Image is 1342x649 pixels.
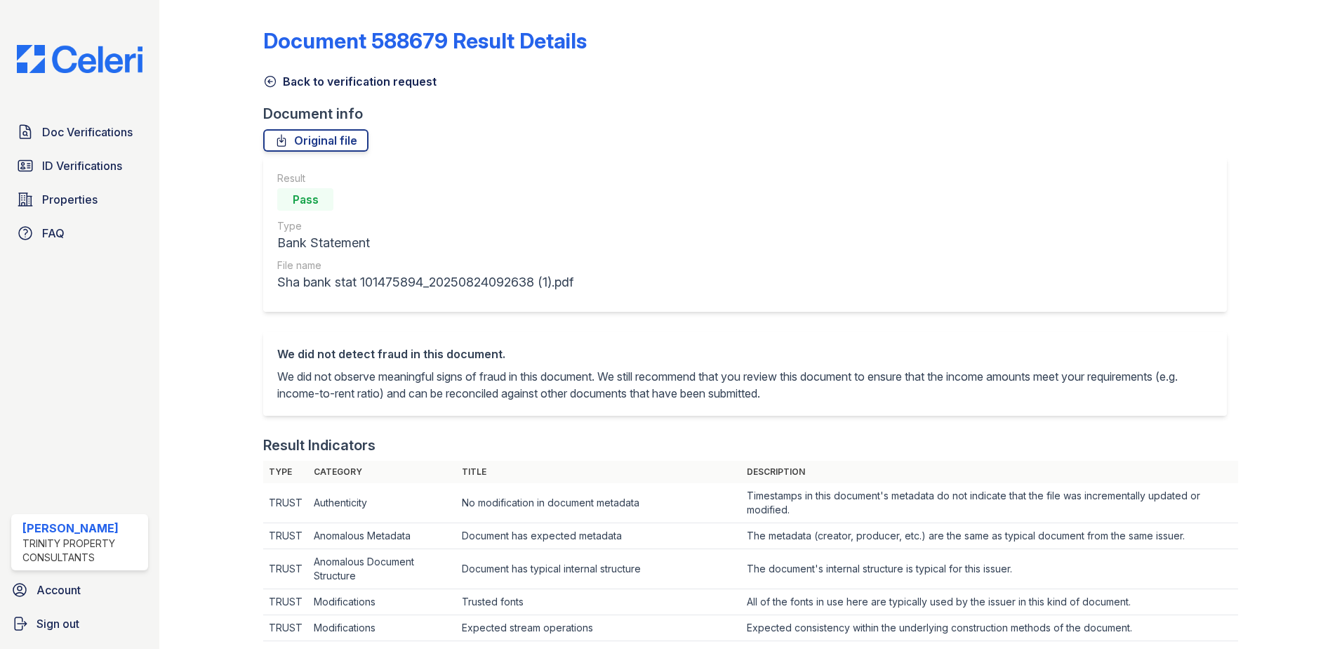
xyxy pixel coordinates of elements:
[42,225,65,242] span: FAQ
[456,523,741,549] td: Document has expected metadata
[263,523,308,549] td: TRUST
[263,104,1238,124] div: Document info
[263,73,437,90] a: Back to verification request
[277,233,573,253] div: Bank Statement
[11,152,148,180] a: ID Verifications
[277,368,1213,402] p: We did not observe meaningful signs of fraud in this document. We still recommend that you review...
[263,461,308,483] th: Type
[11,118,148,146] a: Doc Verifications
[277,171,573,185] div: Result
[308,549,456,589] td: Anomalous Document Structure
[277,346,1213,362] div: We did not detect fraud in this document.
[263,435,376,455] div: Result Indicators
[308,523,456,549] td: Anomalous Metadata
[263,589,308,615] td: TRUST
[42,124,133,140] span: Doc Verifications
[741,523,1239,549] td: The metadata (creator, producer, etc.) are the same as typical document from the same issuer.
[308,589,456,615] td: Modifications
[22,520,142,537] div: [PERSON_NAME]
[22,537,142,565] div: Trinity Property Consultants
[308,461,456,483] th: Category
[263,549,308,589] td: TRUST
[11,185,148,214] a: Properties
[263,615,308,641] td: TRUST
[277,219,573,233] div: Type
[456,549,741,589] td: Document has typical internal structure
[277,258,573,273] div: File name
[741,589,1239,615] td: All of the fonts in use here are typically used by the issuer in this kind of document.
[456,461,741,483] th: Title
[741,549,1239,589] td: The document's internal structure is typical for this issuer.
[741,461,1239,483] th: Description
[263,28,587,53] a: Document 588679 Result Details
[456,615,741,641] td: Expected stream operations
[6,576,154,604] a: Account
[42,191,98,208] span: Properties
[456,483,741,523] td: No modification in document metadata
[6,45,154,73] img: CE_Logo_Blue-a8612792a0a2168367f1c8372b55b34899dd931a85d93a1a3d3e32e68fde9ad4.png
[456,589,741,615] td: Trusted fonts
[308,483,456,523] td: Authenticity
[277,273,573,292] div: Sha bank stat 101475894_20250824092638 (1).pdf
[6,610,154,638] a: Sign out
[741,483,1239,523] td: Timestamps in this document's metadata do not indicate that the file was incrementally updated or...
[42,157,122,174] span: ID Verifications
[36,582,81,598] span: Account
[308,615,456,641] td: Modifications
[741,615,1239,641] td: Expected consistency within the underlying construction methods of the document.
[11,219,148,247] a: FAQ
[263,129,368,152] a: Original file
[263,483,308,523] td: TRUST
[277,188,333,211] div: Pass
[36,615,79,632] span: Sign out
